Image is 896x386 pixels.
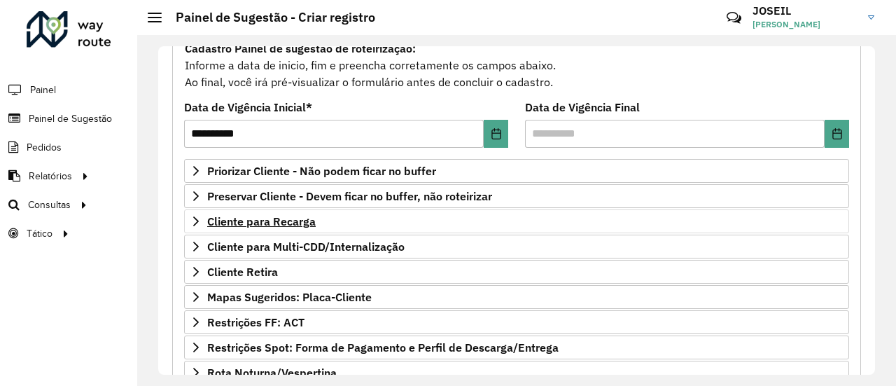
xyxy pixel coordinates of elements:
[185,41,416,55] strong: Cadastro Painel de sugestão de roteirização:
[184,235,849,259] a: Cliente para Multi-CDD/Internalização
[825,120,849,148] button: Choose Date
[207,291,372,303] span: Mapas Sugeridos: Placa-Cliente
[29,169,72,184] span: Relatórios
[27,226,52,241] span: Tático
[184,159,849,183] a: Priorizar Cliente - Não podem ficar no buffer
[184,39,849,91] div: Informe a data de inicio, fim e preencha corretamente os campos abaixo. Ao final, você irá pré-vi...
[29,111,112,126] span: Painel de Sugestão
[184,209,849,233] a: Cliente para Recarga
[207,165,436,177] span: Priorizar Cliente - Não podem ficar no buffer
[207,241,405,252] span: Cliente para Multi-CDD/Internalização
[207,317,304,328] span: Restrições FF: ACT
[30,83,56,97] span: Painel
[184,99,312,116] label: Data de Vigência Inicial
[184,361,849,385] a: Rota Noturna/Vespertina
[207,367,337,378] span: Rota Noturna/Vespertina
[207,191,492,202] span: Preservar Cliente - Devem ficar no buffer, não roteirizar
[184,285,849,309] a: Mapas Sugeridos: Placa-Cliente
[719,3,749,33] a: Contato Rápido
[525,99,640,116] label: Data de Vigência Final
[752,18,857,31] span: [PERSON_NAME]
[184,336,849,359] a: Restrições Spot: Forma de Pagamento e Perfil de Descarga/Entrega
[752,4,857,18] h3: JOSEIL
[27,140,62,155] span: Pedidos
[184,184,849,208] a: Preservar Cliente - Devem ficar no buffer, não roteirizar
[28,198,71,212] span: Consultas
[184,260,849,284] a: Cliente Retira
[484,120,508,148] button: Choose Date
[207,342,559,353] span: Restrições Spot: Forma de Pagamento e Perfil de Descarga/Entrega
[162,10,375,25] h2: Painel de Sugestão - Criar registro
[207,266,278,277] span: Cliente Retira
[207,216,316,227] span: Cliente para Recarga
[184,310,849,334] a: Restrições FF: ACT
